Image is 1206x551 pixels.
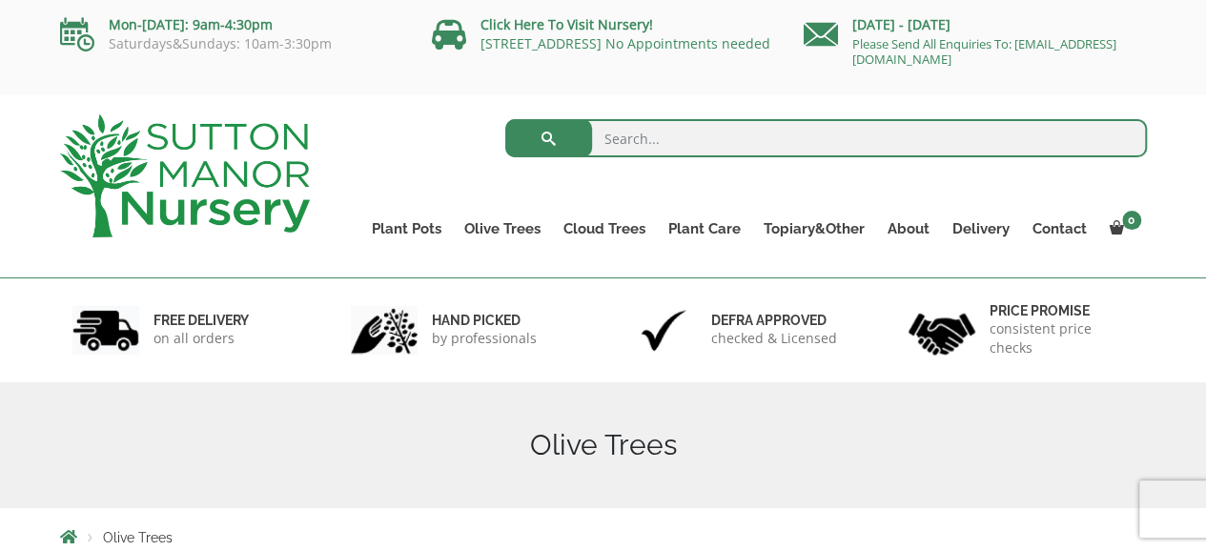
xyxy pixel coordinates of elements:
[60,13,403,36] p: Mon-[DATE]: 9am-4:30pm
[909,301,975,359] img: 4.jpg
[1021,215,1098,242] a: Contact
[990,302,1134,319] h6: Price promise
[103,530,173,545] span: Olive Trees
[60,36,403,51] p: Saturdays&Sundays: 10am-3:30pm
[360,215,453,242] a: Plant Pots
[711,329,837,348] p: checked & Licensed
[72,306,139,355] img: 1.jpg
[153,312,249,329] h6: FREE DELIVERY
[552,215,657,242] a: Cloud Trees
[657,215,752,242] a: Plant Care
[60,529,1147,544] nav: Breadcrumbs
[505,119,1147,157] input: Search...
[480,34,770,52] a: [STREET_ADDRESS] No Appointments needed
[804,13,1147,36] p: [DATE] - [DATE]
[990,319,1134,357] p: consistent price checks
[153,329,249,348] p: on all orders
[432,329,537,348] p: by professionals
[941,215,1021,242] a: Delivery
[60,114,310,237] img: logo
[752,215,876,242] a: Topiary&Other
[1122,211,1141,230] span: 0
[351,306,418,355] img: 2.jpg
[711,312,837,329] h6: Defra approved
[876,215,941,242] a: About
[480,15,653,33] a: Click Here To Visit Nursery!
[432,312,537,329] h6: hand picked
[852,35,1116,68] a: Please Send All Enquiries To: [EMAIL_ADDRESS][DOMAIN_NAME]
[453,215,552,242] a: Olive Trees
[630,306,697,355] img: 3.jpg
[1098,215,1147,242] a: 0
[60,428,1147,462] h1: Olive Trees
